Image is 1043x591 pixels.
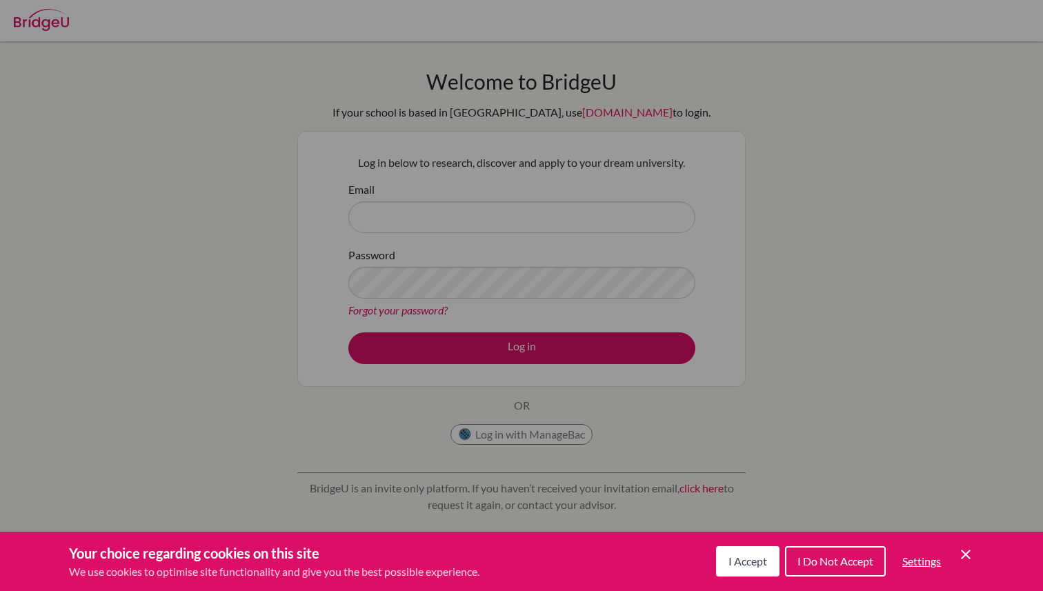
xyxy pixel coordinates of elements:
button: I Accept [716,546,779,577]
p: We use cookies to optimise site functionality and give you the best possible experience. [69,563,479,580]
button: I Do Not Accept [785,546,886,577]
span: I Accept [728,554,767,568]
button: Save and close [957,546,974,563]
span: I Do Not Accept [797,554,873,568]
button: Settings [891,548,952,575]
span: Settings [902,554,941,568]
h3: Your choice regarding cookies on this site [69,543,479,563]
